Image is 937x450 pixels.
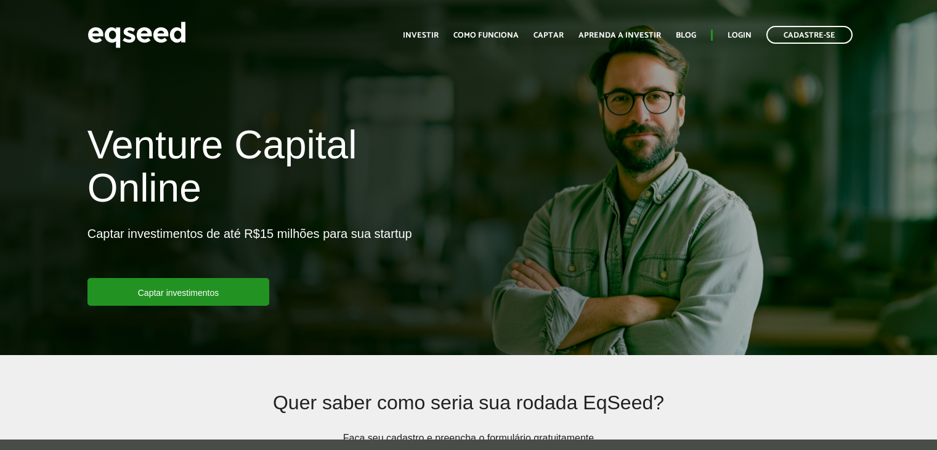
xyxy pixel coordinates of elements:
[533,31,564,39] a: Captar
[728,31,752,39] a: Login
[87,226,412,278] p: Captar investimentos de até R$15 milhões para sua startup
[166,392,772,432] h2: Quer saber como seria sua rodada EqSeed?
[87,18,186,51] img: EqSeed
[403,31,439,39] a: Investir
[87,123,460,216] h1: Venture Capital Online
[676,31,696,39] a: Blog
[87,278,270,306] a: Captar investimentos
[578,31,661,39] a: Aprenda a investir
[766,26,853,44] a: Cadastre-se
[453,31,519,39] a: Como funciona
